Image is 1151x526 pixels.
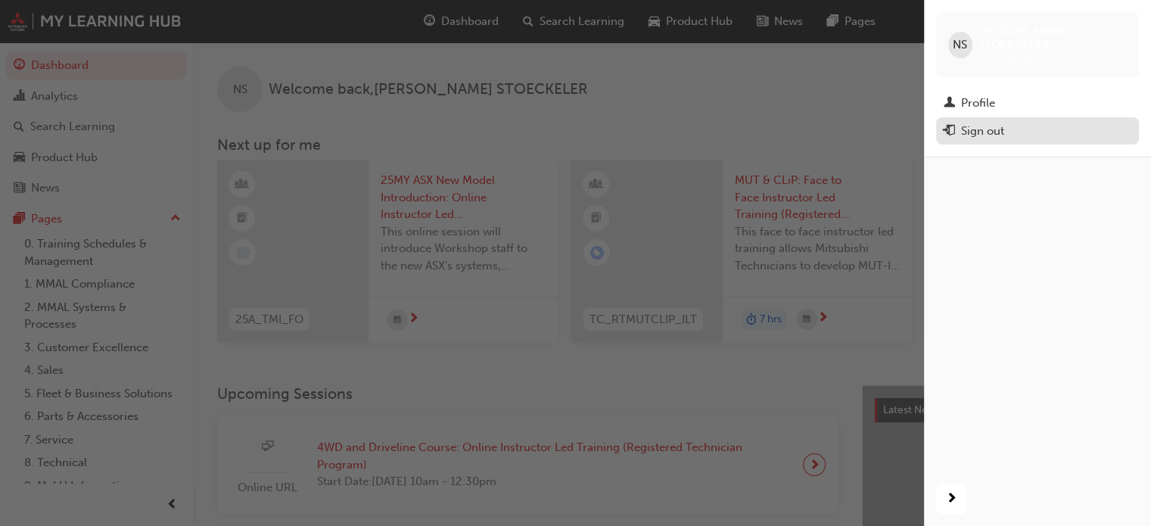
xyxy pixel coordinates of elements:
button: Sign out [936,117,1139,145]
span: exit-icon [944,125,955,139]
span: NS [953,36,967,54]
a: Profile [936,89,1139,117]
span: 0007180252 [978,52,1040,65]
span: next-icon [946,490,957,509]
div: Sign out [961,123,1004,140]
div: Profile [961,95,995,112]
span: man-icon [944,97,955,110]
span: [PERSON_NAME] STOECKELER [978,24,1127,51]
